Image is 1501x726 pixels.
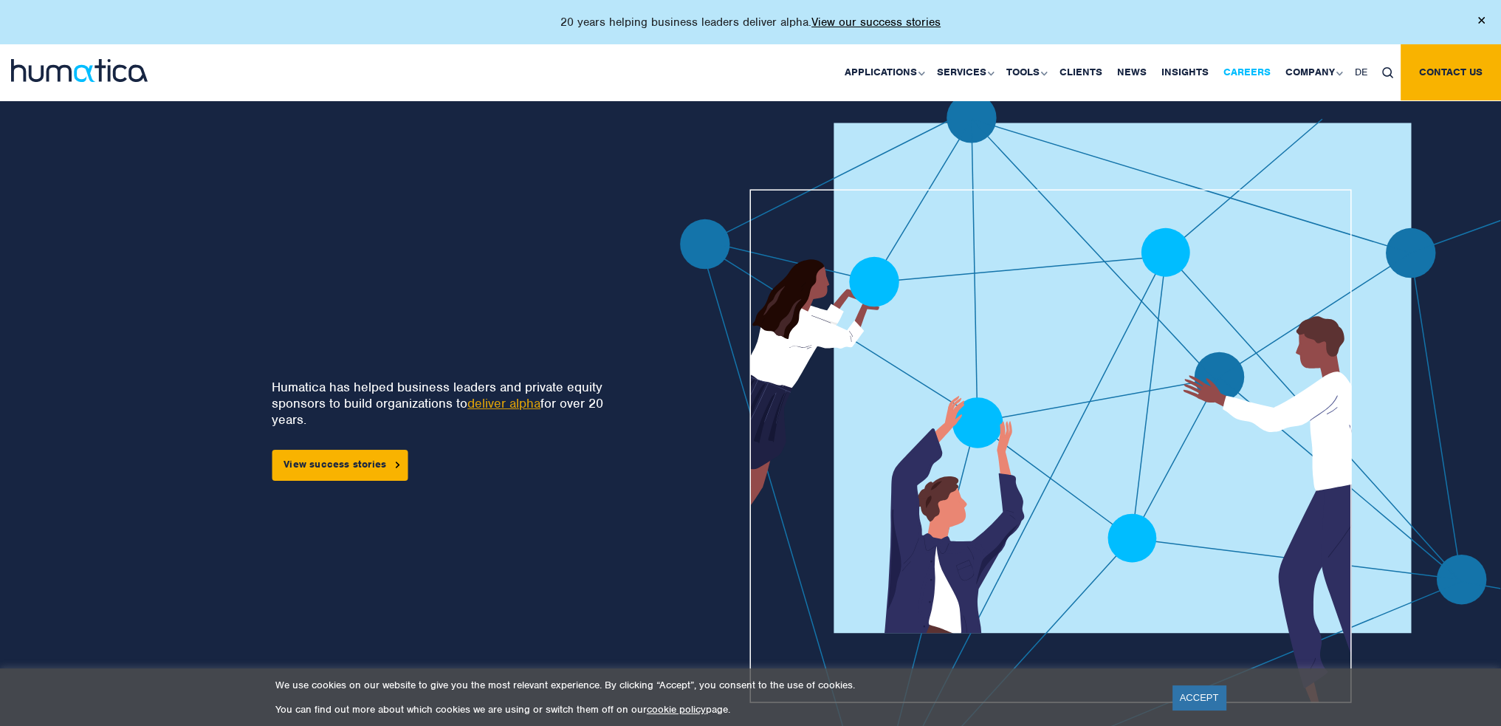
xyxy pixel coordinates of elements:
a: View success stories [272,450,408,481]
a: Applications [837,44,930,100]
p: You can find out more about which cookies we are using or switch them off on our page. [275,703,1154,716]
p: 20 years helping business leaders deliver alpha. [560,15,941,30]
a: ACCEPT [1172,685,1226,710]
img: arrowicon [395,462,399,468]
a: Insights [1154,44,1216,100]
a: Services [930,44,999,100]
p: We use cookies on our website to give you the most relevant experience. By clicking “Accept”, you... [275,679,1154,691]
p: Humatica has helped business leaders and private equity sponsors to build organizations to for ov... [272,379,637,428]
a: News [1110,44,1154,100]
a: cookie policy [647,703,706,716]
a: deliver alpha [467,395,540,411]
a: Clients [1052,44,1110,100]
a: Company [1278,44,1347,100]
a: Tools [999,44,1052,100]
a: DE [1347,44,1375,100]
img: logo [11,59,148,82]
img: search_icon [1382,67,1393,78]
a: View our success stories [811,15,941,30]
a: Contact us [1401,44,1501,100]
a: Careers [1216,44,1278,100]
span: DE [1355,66,1367,78]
